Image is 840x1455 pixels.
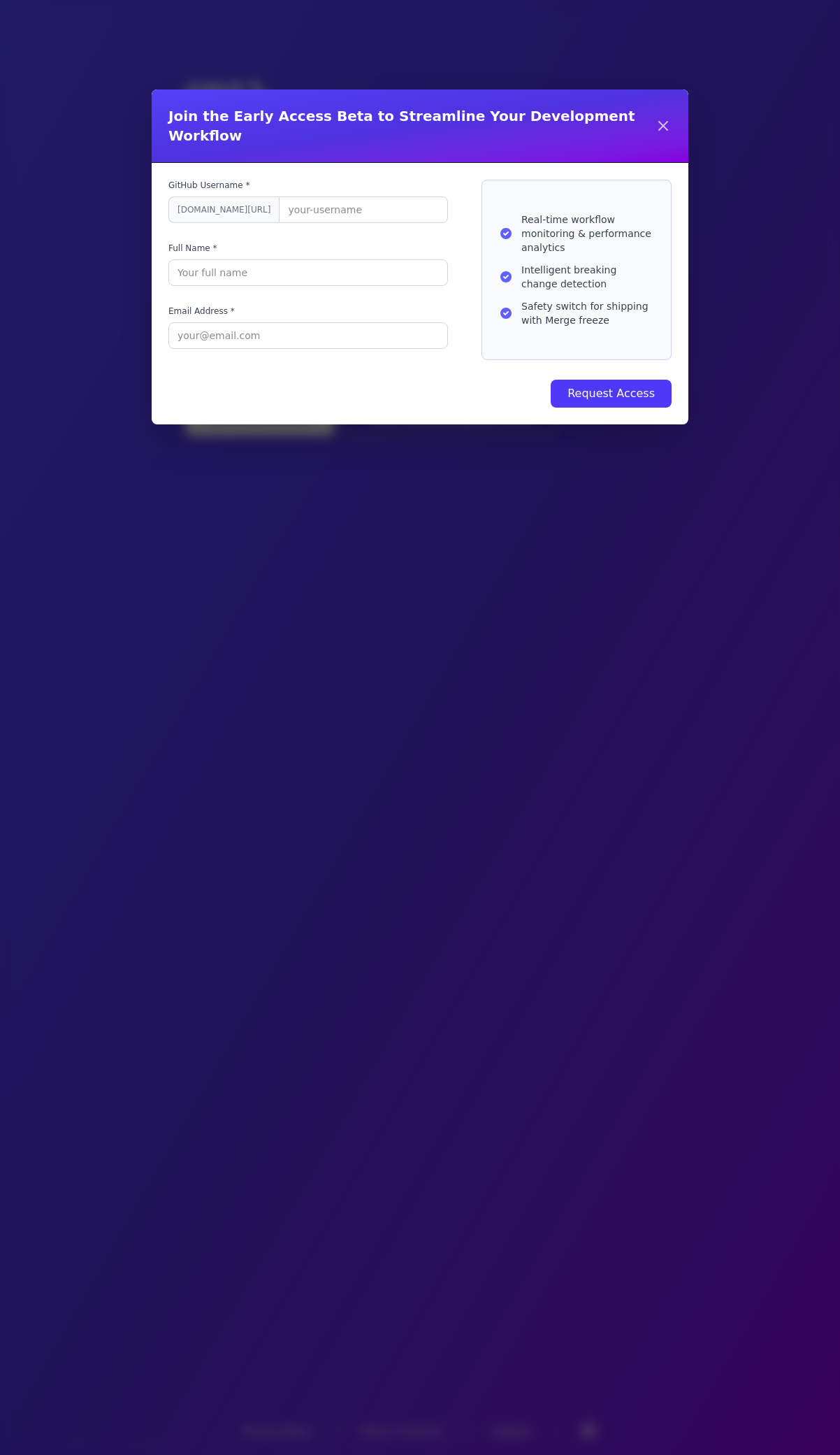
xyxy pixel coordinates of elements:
[168,259,448,286] input: Your full name
[168,322,448,349] input: your@email.com
[521,263,654,291] span: Intelligent breaking change detection
[521,299,654,327] span: Safety switch for shipping with Merge freeze
[168,106,655,145] h2: Join the Early Access Beta to Streamline Your Development Workflow
[521,213,654,255] span: Real-time workflow monitoring & performance analytics
[279,196,448,223] input: your-username
[551,380,672,408] button: Request Access
[168,196,279,223] span: [DOMAIN_NAME][URL]
[168,243,448,254] label: Full Name *
[168,306,448,317] label: Email Address *
[168,180,448,191] label: GitHub Username *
